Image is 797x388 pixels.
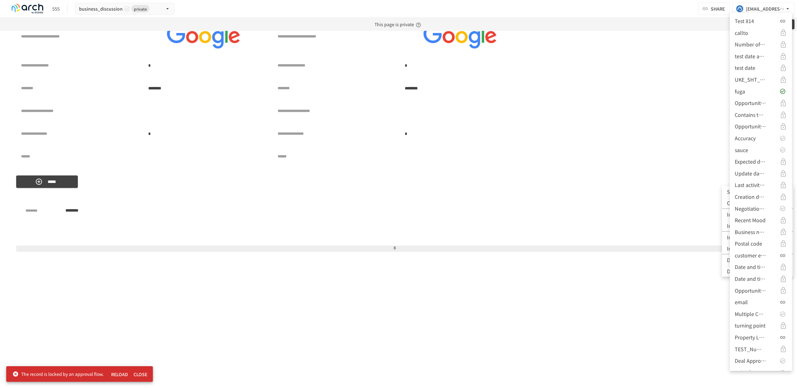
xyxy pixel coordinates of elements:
[735,216,766,224] font: Recent Mood
[735,251,771,259] font: customer email
[735,263,780,271] font: Date and time item
[134,371,147,377] font: close
[735,193,766,200] font: Creation date
[735,158,768,165] font: Expected date
[735,111,767,118] font: Contains tests
[735,170,786,177] font: Update date and time
[735,134,756,142] font: Accuracy
[21,371,104,377] font: The record is locked by an approval flow.
[735,298,748,306] font: email
[735,64,755,71] font: test date
[735,17,754,25] font: Test 814
[735,146,748,154] font: sauce
[735,228,795,236] font: Business negotiation date
[735,287,770,294] font: Opportunity ID
[735,181,796,189] font: Last activity date and time
[735,205,778,212] font: Negotiation status
[735,88,745,95] font: fuga
[735,333,774,341] font: Property Lookup
[735,275,784,282] font: Date and time item 2
[735,76,766,83] font: UKE_SHT_CD
[735,122,784,130] font: Opportunity Amount
[735,322,766,329] font: turning point
[735,52,777,60] font: test date and time
[735,29,748,36] font: callto
[735,310,782,318] font: Multiple Choice Test
[735,41,780,48] font: Number of changes
[735,99,778,107] font: Opportunity name
[111,371,128,377] font: Reload
[735,240,762,247] font: Postal code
